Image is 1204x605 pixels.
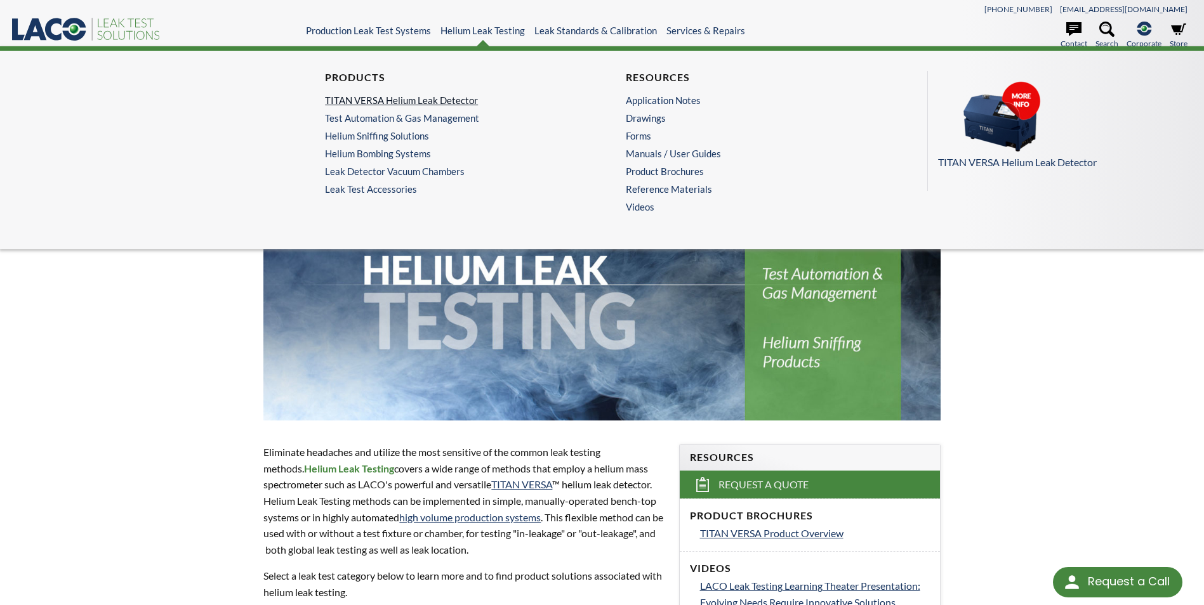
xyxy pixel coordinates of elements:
a: Videos [626,201,878,212]
a: Search [1095,22,1118,49]
div: Request a Call [1053,567,1182,597]
p: Eliminate headaches and utilize the most sensitive of the common leak testing methods. covers a w... [263,444,663,557]
a: [EMAIL_ADDRESS][DOMAIN_NAME] [1060,4,1187,14]
h4: Videos [690,562,930,575]
h4: Resources [690,451,930,464]
a: Reference Materials [626,183,872,195]
p: Select a leak test category below to learn more and to find product solutions associated with hel... [263,568,663,600]
a: Manuals / User Guides [626,148,872,159]
a: Product Brochures [626,166,872,177]
a: TITAN VERSA Product Overview [700,525,930,542]
a: TITAN VERSA Helium Leak Detector [325,94,571,106]
a: TITAN VERSA [491,478,552,490]
div: Request a Call [1088,567,1170,596]
a: [PHONE_NUMBER] [984,4,1052,14]
a: Helium Sniffing Solutions [325,130,571,141]
h4: Product Brochures [690,509,930,523]
a: Drawings [626,112,872,124]
a: Application Notes [626,94,872,106]
p: TITAN VERSA Helium Leak Detector [938,154,1180,171]
h4: Products [325,71,571,84]
a: Store [1170,22,1187,49]
a: Production Leak Test Systems [306,25,431,36]
a: Forms [626,130,872,141]
a: Helium Bombing Systems [325,148,571,159]
a: Leak Standards & Calibration [534,25,657,36]
a: Leak Test Accessories [325,183,578,195]
img: Menu_Pods_TV.png [938,81,1065,152]
a: Helium Leak Testing [440,25,525,36]
a: Contact [1061,22,1087,49]
strong: Helium Leak Testing [304,462,394,474]
img: round button [1062,572,1082,592]
a: Services & Repairs [666,25,745,36]
a: Request a Quote [680,471,940,498]
a: Leak Detector Vacuum Chambers [325,166,571,177]
span: Corporate [1127,37,1161,49]
span: Request a Quote [718,478,809,491]
span: TITAN VERSA Product Overview [700,527,843,539]
h4: Resources [626,71,872,84]
a: Test Automation & Gas Management [325,112,571,124]
a: TITAN VERSA Helium Leak Detector [938,81,1180,171]
img: Helium Leak Testing header [263,150,940,420]
a: high volume production systems [399,511,541,523]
